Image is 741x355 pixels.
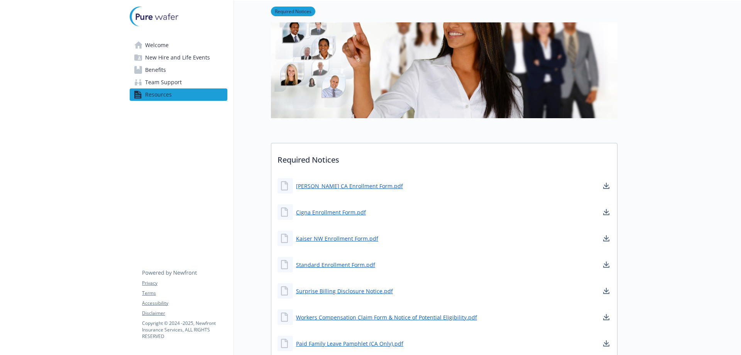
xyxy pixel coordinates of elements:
a: New Hire and Life Events [130,51,227,64]
a: Disclaimer [142,310,227,317]
a: Paid Family Leave Pamphlet (CA Only).pdf [296,340,403,348]
a: download document [602,234,611,243]
a: [PERSON_NAME] CA Enrollment Form.pdf [296,182,403,190]
a: download document [602,286,611,296]
a: download document [602,207,611,217]
a: Benefits [130,64,227,76]
a: download document [602,260,611,269]
a: download document [602,339,611,348]
a: Kaiser NW Enrollment Form.pdf [296,234,378,243]
span: Benefits [145,64,166,76]
a: Resources [130,88,227,101]
a: Surprise Billing Disclosure Notice.pdf [296,287,393,295]
a: Team Support [130,76,227,88]
p: Required Notices [271,143,617,172]
a: Cigna Enrollment Form.pdf [296,208,366,216]
a: Standard Enrollment Form.pdf [296,261,375,269]
a: Workers Compensation Claim Form & Notice of Potential Eligibility.pdf [296,313,477,321]
a: Terms [142,290,227,297]
a: download document [602,181,611,190]
span: New Hire and Life Events [145,51,210,64]
span: Welcome [145,39,169,51]
p: Copyright © 2024 - 2025 , Newfront Insurance Services, ALL RIGHTS RESERVED [142,320,227,340]
span: Resources [145,88,172,101]
span: Team Support [145,76,182,88]
a: download document [602,313,611,322]
a: Privacy [142,280,227,287]
a: Welcome [130,39,227,51]
a: Required Notices [271,7,315,15]
a: Accessibility [142,300,227,307]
